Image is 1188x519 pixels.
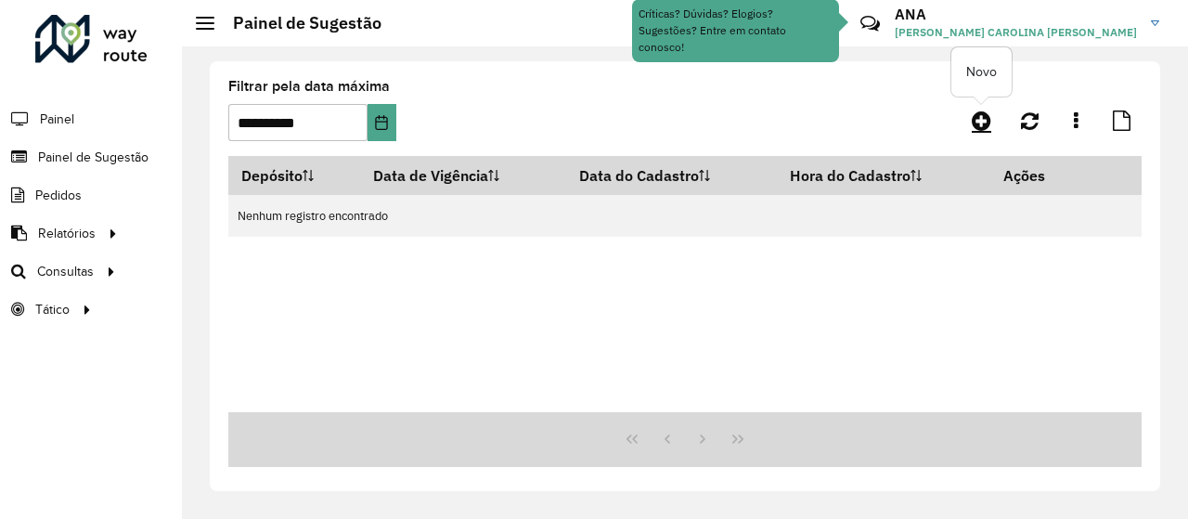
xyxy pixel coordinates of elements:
[895,6,1137,23] h3: ANA
[951,47,1012,97] div: Novo
[566,156,778,195] th: Data do Cadastro
[778,156,990,195] th: Hora do Cadastro
[38,148,148,167] span: Painel de Sugestão
[850,4,890,44] a: Contato Rápido
[37,262,94,281] span: Consultas
[214,13,381,33] h2: Painel de Sugestão
[895,24,1137,41] span: [PERSON_NAME] CAROLINA [PERSON_NAME]
[361,156,566,195] th: Data de Vigência
[990,156,1102,195] th: Ações
[228,75,390,97] label: Filtrar pela data máxima
[40,110,74,129] span: Painel
[368,104,396,141] button: Choose Date
[228,195,1142,237] td: Nenhum registro encontrado
[228,156,361,195] th: Depósito
[38,224,96,243] span: Relatórios
[35,300,70,319] span: Tático
[35,186,82,205] span: Pedidos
